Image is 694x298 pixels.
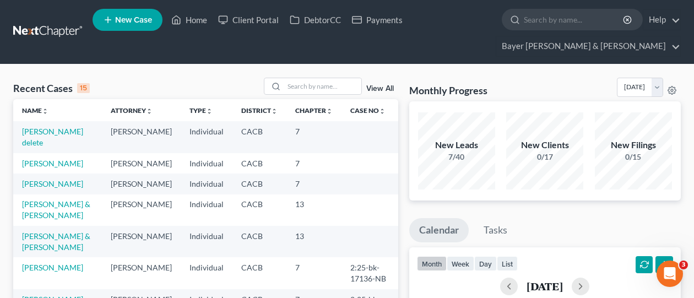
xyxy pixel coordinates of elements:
button: day [474,256,497,271]
h3: Monthly Progress [409,84,487,97]
td: 7 [286,121,341,153]
td: Individual [181,153,232,174]
td: CACB [232,174,286,194]
td: CACB [232,257,286,289]
a: [PERSON_NAME] [22,179,83,188]
a: DebtorCC [284,10,346,30]
a: Attorneyunfold_more [111,106,153,115]
button: month [417,256,447,271]
div: 0/17 [506,151,583,162]
a: [PERSON_NAME] [22,263,83,272]
button: list [497,256,518,271]
a: Calendar [409,218,469,242]
iframe: Intercom live chat [657,261,683,287]
td: [PERSON_NAME] [102,153,181,174]
div: 7/40 [418,151,495,162]
td: [PERSON_NAME] [102,174,181,194]
div: 15 [77,83,90,93]
td: CACB [232,121,286,153]
button: week [447,256,474,271]
td: 13 [286,194,341,226]
a: Chapterunfold_more [295,106,333,115]
td: [PERSON_NAME] [102,226,181,257]
td: Individual [181,121,232,153]
i: unfold_more [326,108,333,115]
td: [PERSON_NAME] [102,194,181,226]
div: 0/15 [595,151,672,162]
a: Client Portal [213,10,284,30]
td: Individual [181,257,232,289]
a: Bayer [PERSON_NAME] & [PERSON_NAME] [496,36,680,56]
div: New Leads [418,139,495,151]
div: New Filings [595,139,672,151]
td: 7 [286,174,341,194]
td: 7 [286,257,341,289]
h2: [DATE] [527,280,563,292]
a: View All [366,85,394,93]
a: [PERSON_NAME] & [PERSON_NAME] [22,199,90,220]
td: [PERSON_NAME] [102,257,181,289]
span: 3 [679,261,688,269]
td: 2:25-bk-17136-NB [341,257,398,289]
i: unfold_more [379,108,386,115]
td: CACB [232,226,286,257]
td: Individual [181,174,232,194]
a: Case Nounfold_more [350,106,386,115]
i: unfold_more [271,108,278,115]
input: Search by name... [524,9,625,30]
td: [PERSON_NAME] [102,121,181,153]
a: Home [166,10,213,30]
i: unfold_more [146,108,153,115]
i: unfold_more [206,108,213,115]
input: Search by name... [284,78,361,94]
a: [PERSON_NAME] [22,159,83,168]
a: Nameunfold_more [22,106,48,115]
a: Districtunfold_more [241,106,278,115]
span: New Case [115,16,152,24]
a: Tasks [474,218,517,242]
a: Typeunfold_more [189,106,213,115]
td: 7 [286,153,341,174]
a: [PERSON_NAME] & [PERSON_NAME] [22,231,90,252]
div: New Clients [506,139,583,151]
a: Payments [346,10,408,30]
a: [PERSON_NAME] delete [22,127,83,147]
td: CACB [232,194,286,226]
td: 13 [286,226,341,257]
td: CACB [232,153,286,174]
div: Recent Cases [13,82,90,95]
td: Individual [181,194,232,226]
td: Individual [181,226,232,257]
a: Help [643,10,680,30]
i: unfold_more [42,108,48,115]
